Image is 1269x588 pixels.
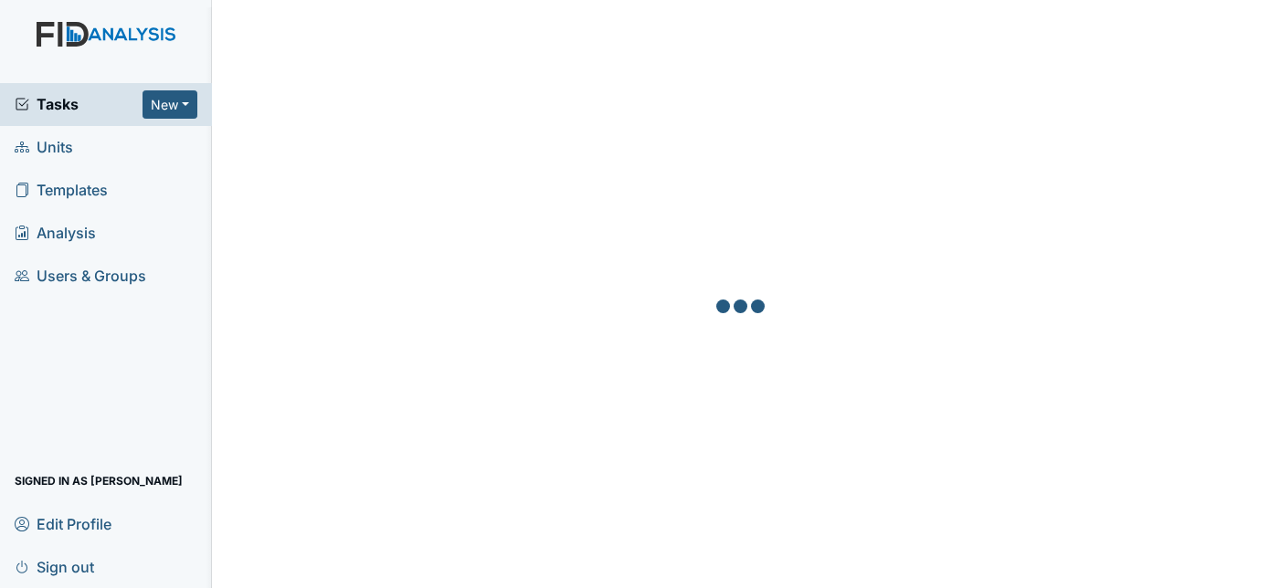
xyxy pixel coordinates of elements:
[15,93,143,115] a: Tasks
[15,133,73,162] span: Units
[15,262,146,290] span: Users & Groups
[15,552,94,581] span: Sign out
[15,467,183,495] span: Signed in as [PERSON_NAME]
[143,90,197,119] button: New
[15,219,96,247] span: Analysis
[15,176,108,205] span: Templates
[15,509,111,538] span: Edit Profile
